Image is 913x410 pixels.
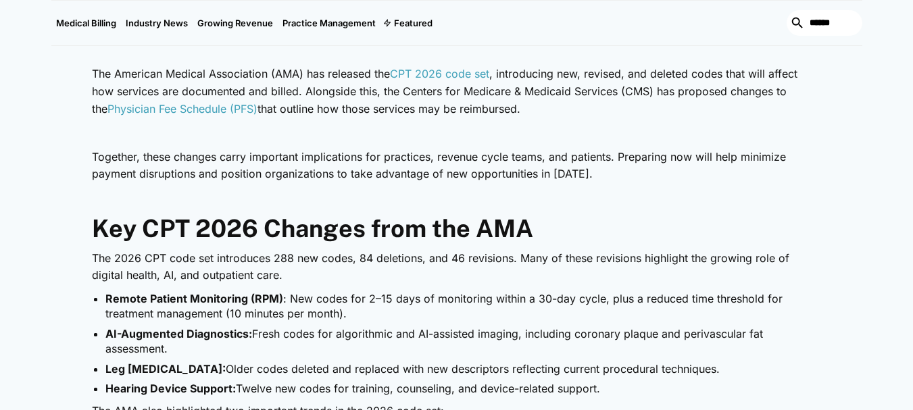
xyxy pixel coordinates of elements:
[92,214,533,242] strong: Key CPT 2026 Changes from the AMA
[105,381,822,396] li: Twelve new codes for training, counseling, and device-related support.
[105,292,283,305] strong: Remote Patient Monitoring (RPM)
[51,1,121,45] a: Medical Billing
[105,326,822,357] li: Fresh codes for algorithmic and AI-assisted imaging, including coronary plaque and perivascular f...
[105,361,822,376] li: Older codes deleted and replaced with new descriptors reflecting current procedural techniques.
[105,362,226,376] strong: Leg [MEDICAL_DATA]:
[380,1,437,45] div: Featured
[107,102,257,116] a: Physician Fee Schedule (PFS)
[92,66,822,118] p: The American Medical Association (AMA) has released the , introducing new, revised, and deleted c...
[193,1,278,45] a: Growing Revenue
[390,67,489,80] a: CPT 2026 code set
[92,250,822,284] p: The 2026 CPT code set introduces 288 new codes, 84 deletions, and 46 revisions. Many of these rev...
[92,190,822,207] p: ‍
[105,382,236,395] strong: Hearing Device Support:
[105,291,822,322] li: : New codes for 2–15 days of monitoring within a 30-day cycle, plus a reduced time threshold for ...
[92,124,822,142] p: ‍
[105,327,252,340] strong: AI-Augmented Diagnostics:
[278,1,380,45] a: Practice Management
[394,18,433,28] div: Featured
[92,149,822,183] p: Together, these changes carry important implications for practices, revenue cycle teams, and pati...
[121,1,193,45] a: Industry News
